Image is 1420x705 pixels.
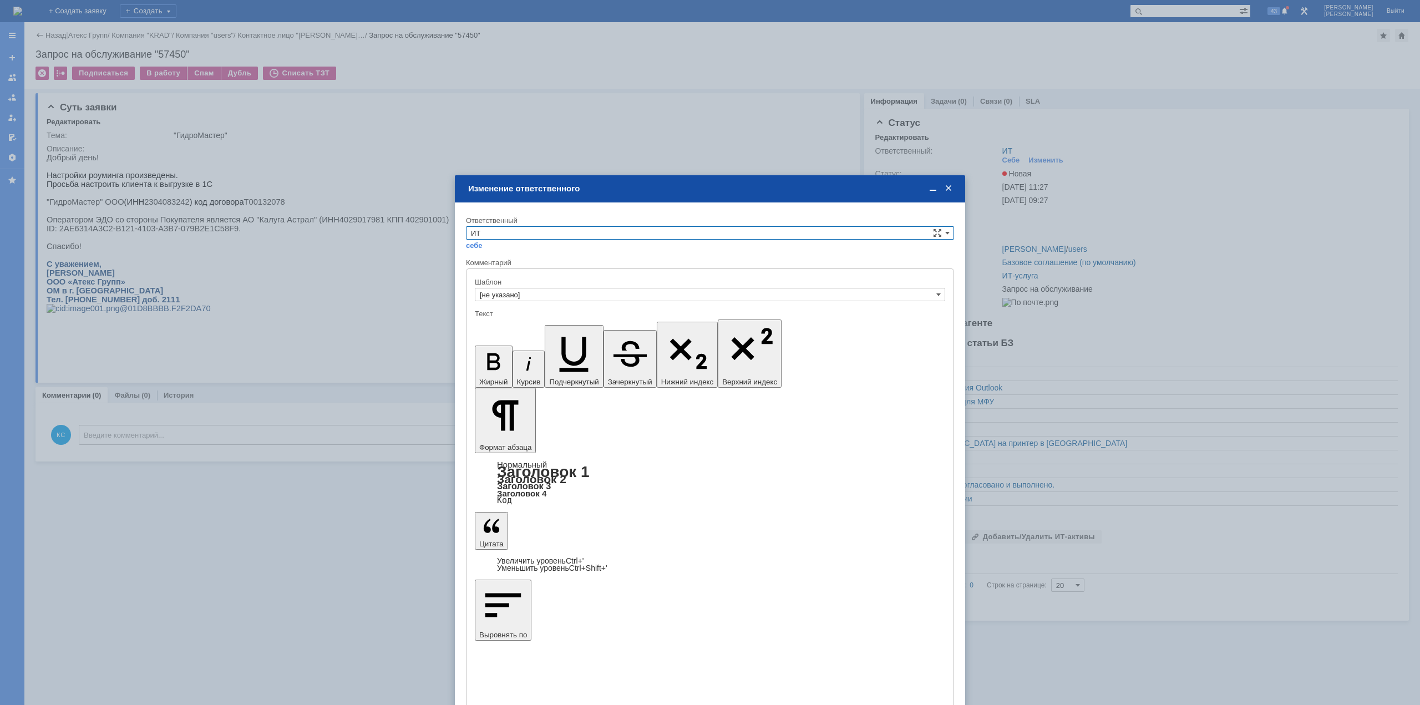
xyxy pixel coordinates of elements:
button: Цитата [475,512,508,550]
a: Код [497,495,512,505]
a: Заголовок 4 [497,489,546,498]
a: себе [466,241,483,250]
a: Заголовок 2 [497,473,566,485]
a: Increase [497,556,584,565]
span: Зачеркнутый [608,378,652,386]
div: Текст [475,310,943,317]
div: Ответственный [466,217,952,224]
div: Цитата [475,557,945,572]
span: Формат абзаца [479,443,531,452]
span: Выровнять по [479,631,527,639]
span: ) код договора [143,44,197,53]
div: Изменение ответственного [468,184,954,194]
span: (ИНН [78,44,98,53]
button: Зачеркнутый [603,330,657,388]
a: Заголовок 1 [497,463,590,480]
div: Комментарий [466,258,954,268]
span: Курсив [517,378,541,386]
span: Верхний индекс [722,378,777,386]
span: Закрыть [943,184,954,194]
span: Свернуть (Ctrl + M) [927,184,939,194]
span: Нижний индекс [661,378,714,386]
button: Формат абзаца [475,388,536,453]
button: Выровнять по [475,580,531,641]
a: Заголовок 3 [497,481,551,491]
span: Жирный [479,378,508,386]
div: Формат абзаца [475,461,945,504]
button: Жирный [475,346,513,388]
div: Шаблон [475,278,943,286]
button: Подчеркнутый [545,325,603,388]
button: Курсив [513,351,545,388]
span: Подчеркнутый [549,378,599,386]
a: Нормальный [497,460,547,469]
span: Ctrl+' [566,556,584,565]
button: Нижний индекс [657,322,718,388]
a: Decrease [497,564,607,572]
span: Цитата [479,540,504,548]
span: Сложная форма [933,229,942,237]
button: Верхний индекс [718,319,782,388]
span: Ctrl+Shift+' [569,564,607,572]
